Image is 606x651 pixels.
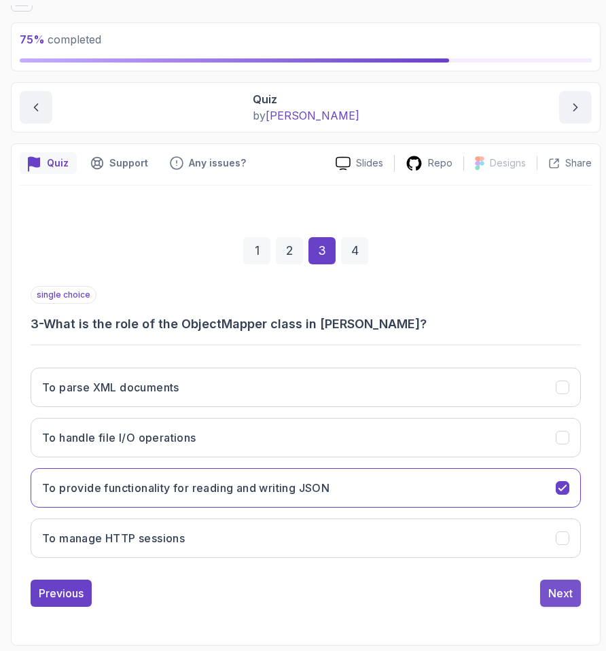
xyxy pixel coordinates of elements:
[20,91,52,124] button: previous content
[162,152,254,174] button: Feedback button
[189,156,246,170] p: Any issues?
[253,91,359,107] p: Quiz
[20,152,77,174] button: quiz button
[490,156,526,170] p: Designs
[42,530,185,546] h3: To manage HTTP sessions
[31,580,92,607] button: Previous
[276,237,303,264] div: 2
[31,368,581,407] button: To parse XML documents
[31,518,581,558] button: To manage HTTP sessions
[31,315,581,334] h3: 3 - What is the role of the ObjectMapper class in [PERSON_NAME]?
[42,480,329,496] h3: To provide functionality for reading and writing JSON
[548,585,573,601] div: Next
[428,156,452,170] p: Repo
[253,107,359,124] p: by
[82,152,156,174] button: Support button
[47,156,69,170] p: Quiz
[42,429,196,446] h3: To handle file I/O operations
[325,156,394,171] a: Slides
[537,156,592,170] button: Share
[243,237,270,264] div: 1
[356,156,383,170] p: Slides
[266,109,359,122] span: [PERSON_NAME]
[39,585,84,601] div: Previous
[42,379,179,395] h3: To parse XML documents
[341,237,368,264] div: 4
[395,155,463,172] a: Repo
[31,468,581,508] button: To provide functionality for reading and writing JSON
[559,91,592,124] button: next content
[20,33,45,46] span: 75 %
[31,286,96,304] p: single choice
[109,156,148,170] p: Support
[20,33,101,46] span: completed
[308,237,336,264] div: 3
[565,156,592,170] p: Share
[540,580,581,607] button: Next
[31,418,581,457] button: To handle file I/O operations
